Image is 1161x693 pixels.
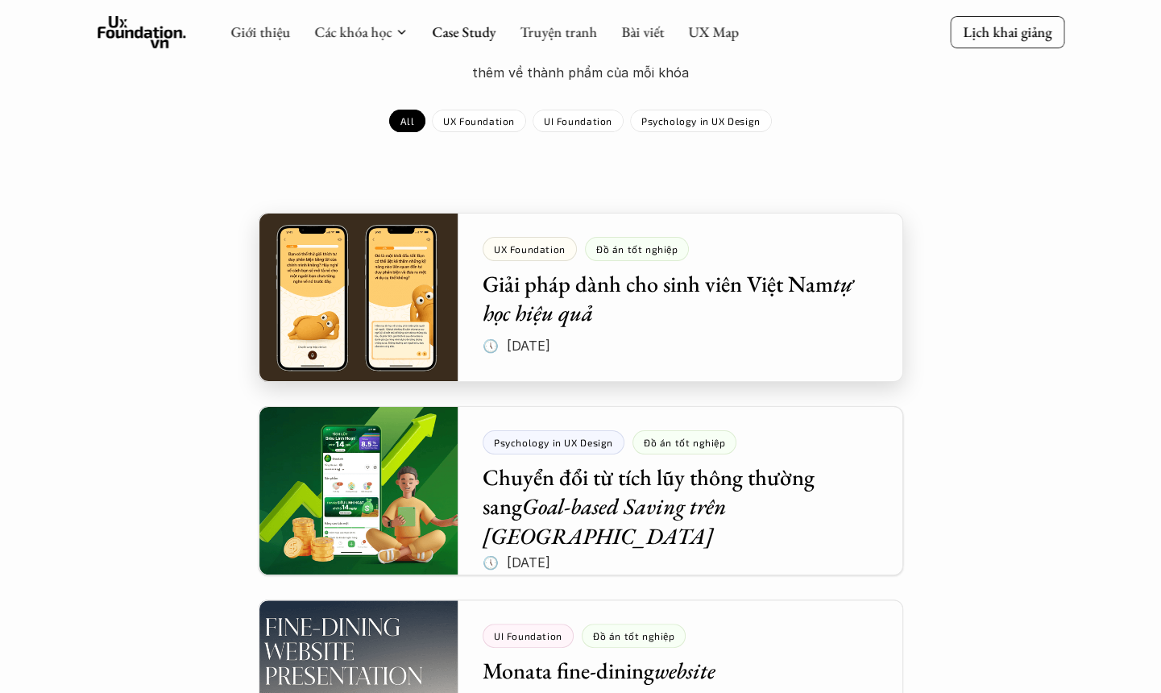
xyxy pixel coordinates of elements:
a: UX Foundation [432,110,526,132]
a: Bài viết [621,23,664,41]
a: Truyện tranh [520,23,597,41]
p: UI Foundation [544,115,612,127]
a: Giới thiệu [230,23,290,41]
a: UI Foundation [533,110,624,132]
a: Lịch khai giảng [950,16,1064,48]
a: UX FoundationĐồ án tốt nghiệpGiải pháp dành cho sinh viên Việt Namtự học hiệu quả🕔 [DATE] [259,213,903,382]
p: Psychology in UX Design [641,115,761,127]
p: UX Foundation [443,115,515,127]
a: UX Map [688,23,739,41]
p: All [400,115,414,127]
a: Psychology in UX DesignĐồ án tốt nghiệpChuyển đổi từ tích lũy thông thường sangGoal-based Saving ... [259,406,903,575]
a: Psychology in UX Design [630,110,772,132]
a: Case Study [432,23,495,41]
a: Các khóa học [314,23,392,41]
p: Lịch khai giảng [963,23,1051,41]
